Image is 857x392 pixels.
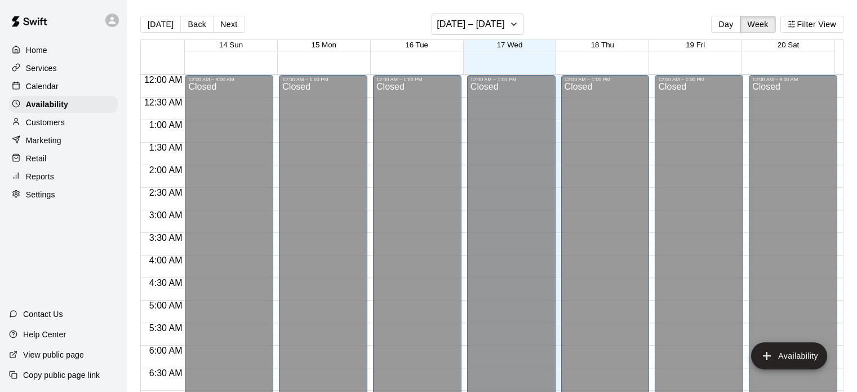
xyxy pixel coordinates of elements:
[9,132,118,149] a: Marketing
[26,153,47,164] p: Retail
[26,99,68,110] p: Availability
[26,189,55,200] p: Settings
[26,135,61,146] p: Marketing
[658,77,740,82] div: 12:00 AM – 1:00 PM
[9,186,118,203] a: Settings
[140,16,181,33] button: [DATE]
[146,233,185,243] span: 3:30 AM
[146,346,185,355] span: 6:00 AM
[219,41,243,49] button: 14 Sun
[146,120,185,130] span: 1:00 AM
[751,342,827,369] button: add
[23,329,66,340] p: Help Center
[778,41,800,49] button: 20 Sat
[780,16,843,33] button: Filter View
[146,368,185,378] span: 6:30 AM
[213,16,245,33] button: Next
[437,16,505,32] h6: [DATE] – [DATE]
[26,117,65,128] p: Customers
[23,349,84,360] p: View public page
[740,16,776,33] button: Week
[146,323,185,333] span: 5:30 AM
[146,143,185,152] span: 1:30 AM
[146,256,185,265] span: 4:00 AM
[146,210,185,220] span: 3:00 AM
[180,16,214,33] button: Back
[9,114,118,131] a: Customers
[470,77,552,82] div: 12:00 AM – 1:00 PM
[9,60,118,77] a: Services
[9,150,118,167] a: Retail
[711,16,740,33] button: Day
[26,63,57,74] p: Services
[9,78,118,95] a: Calendar
[146,165,185,175] span: 2:00 AM
[188,77,270,82] div: 12:00 AM – 9:00 AM
[282,77,364,82] div: 12:00 AM – 1:00 PM
[432,14,523,35] button: [DATE] – [DATE]
[23,369,100,381] p: Copy public page link
[141,98,185,107] span: 12:30 AM
[26,81,59,92] p: Calendar
[686,41,705,49] button: 19 Fri
[146,278,185,288] span: 4:30 AM
[26,171,54,182] p: Reports
[146,301,185,310] span: 5:00 AM
[405,41,428,49] button: 16 Tue
[9,96,118,113] a: Availability
[146,188,185,197] span: 2:30 AM
[9,168,118,185] a: Reports
[141,75,185,85] span: 12:00 AM
[591,41,614,49] button: 18 Thu
[376,77,458,82] div: 12:00 AM – 1:00 PM
[752,77,834,82] div: 12:00 AM – 9:00 AM
[23,309,63,320] p: Contact Us
[26,45,47,56] p: Home
[565,77,646,82] div: 12:00 AM – 1:00 PM
[9,42,118,59] a: Home
[312,41,336,49] button: 15 Mon
[497,41,523,49] button: 17 Wed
